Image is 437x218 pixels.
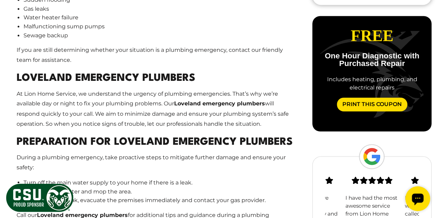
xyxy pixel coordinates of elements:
[23,13,293,22] li: Water heater failure
[37,211,128,218] strong: Loveland emergency plumbers
[23,4,293,13] li: Gas leaks
[318,75,426,92] div: Includes heating, plumbing, and electrical repairs
[318,52,426,68] p: One Hour Diagnostic with Purchased Repair
[23,196,293,205] li: In case of a gas leak, evacuate the premises immediately and contact your gas provider.
[5,183,74,213] img: CSU Sponsor Badge
[17,134,293,150] h2: Preparation For Loveland Emergency Plumbers
[351,27,393,45] span: Free
[17,71,293,86] h2: Loveland Emergency Plumbers
[312,16,432,123] div: slide 3
[359,144,384,169] img: Google Logo
[23,22,293,31] li: Malfunctioning sump pumps
[17,152,293,172] p: During a plumbing emergency, take proactive steps to mitigate further damage and ensure your safety:
[23,187,293,196] li: Collect excess water and mop the area.
[17,89,293,129] p: At Lion Home Service, we understand the urgency of plumbing emergencies. That’s why we’re availab...
[17,45,293,65] p: If you are still determining whether your situation is a plumbing emergency, contact our friendly...
[337,97,407,111] a: Print This Coupon
[3,3,28,28] div: Open chat widget
[174,100,265,107] strong: Loveland emergency plumbers
[23,31,293,40] li: Sewage backup
[23,178,293,187] li: Turn off the main water supply to your home if there is a leak.
[312,16,431,131] div: carousel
